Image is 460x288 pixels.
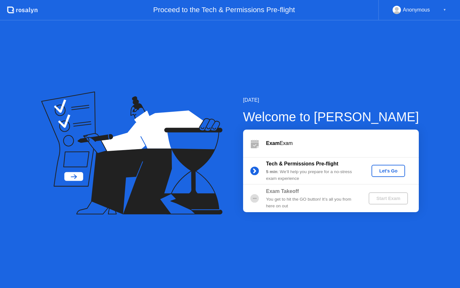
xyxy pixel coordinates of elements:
b: Exam [266,140,280,146]
div: Welcome to [PERSON_NAME] [243,107,419,126]
div: Anonymous [403,6,430,14]
div: Let's Go [374,168,402,173]
div: You get to hit the GO button! It’s all you from here on out [266,196,358,209]
b: Tech & Permissions Pre-flight [266,161,338,166]
b: 5 min [266,169,278,174]
div: [DATE] [243,96,419,104]
b: Exam Takeoff [266,188,299,194]
div: Start Exam [371,196,405,201]
button: Start Exam [369,192,408,204]
div: Exam [266,140,419,147]
button: Let's Go [372,165,405,177]
div: ▼ [443,6,446,14]
div: : We’ll help you prepare for a no-stress exam experience [266,169,358,182]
